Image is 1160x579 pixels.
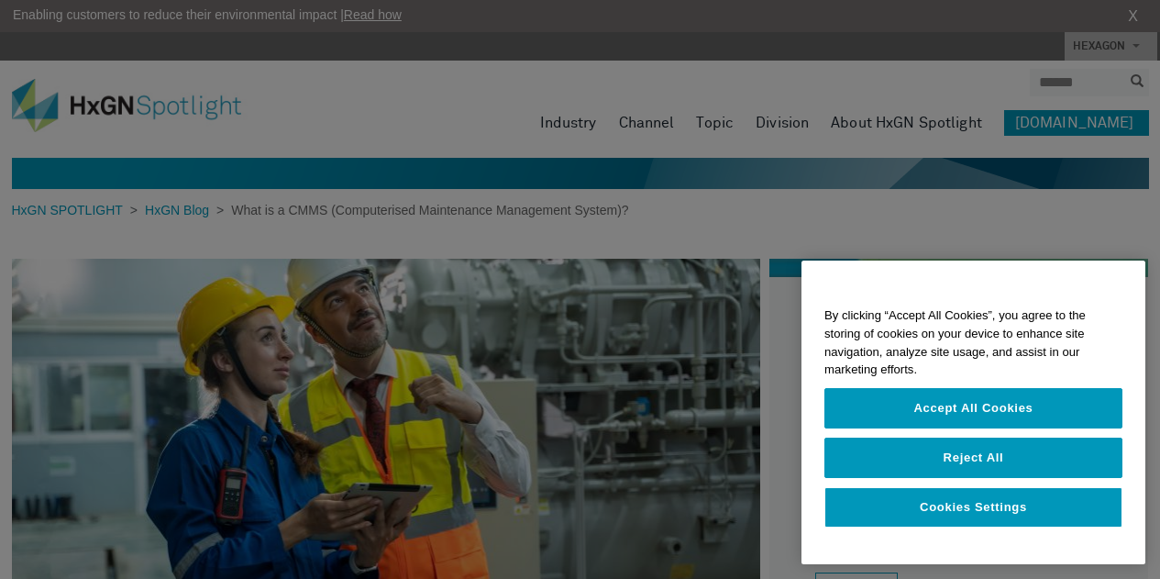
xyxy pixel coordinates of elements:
[801,261,1145,564] div: Privacy
[801,297,1145,388] div: By clicking “Accept All Cookies”, you agree to the storing of cookies on your device to enhance s...
[824,388,1122,429] button: Accept All Cookies
[824,487,1122,528] button: Cookies Settings
[801,261,1145,564] div: Cookie banner
[824,438,1122,478] button: Reject All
